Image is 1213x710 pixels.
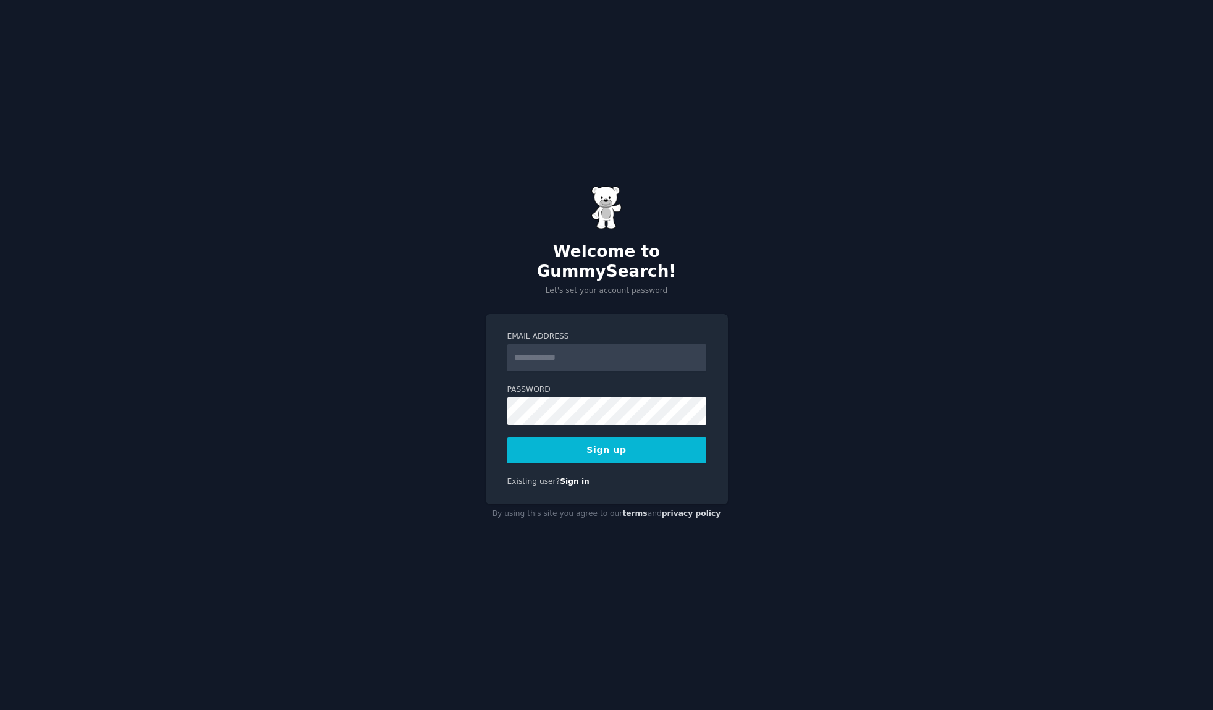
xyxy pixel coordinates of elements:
label: Email Address [507,331,706,342]
a: terms [622,509,647,518]
a: Sign in [560,477,590,486]
img: Gummy Bear [591,186,622,229]
button: Sign up [507,437,706,463]
div: By using this site you agree to our and [486,504,728,524]
a: privacy policy [662,509,721,518]
span: Existing user? [507,477,560,486]
label: Password [507,384,706,395]
p: Let's set your account password [486,285,728,297]
h2: Welcome to GummySearch! [486,242,728,281]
